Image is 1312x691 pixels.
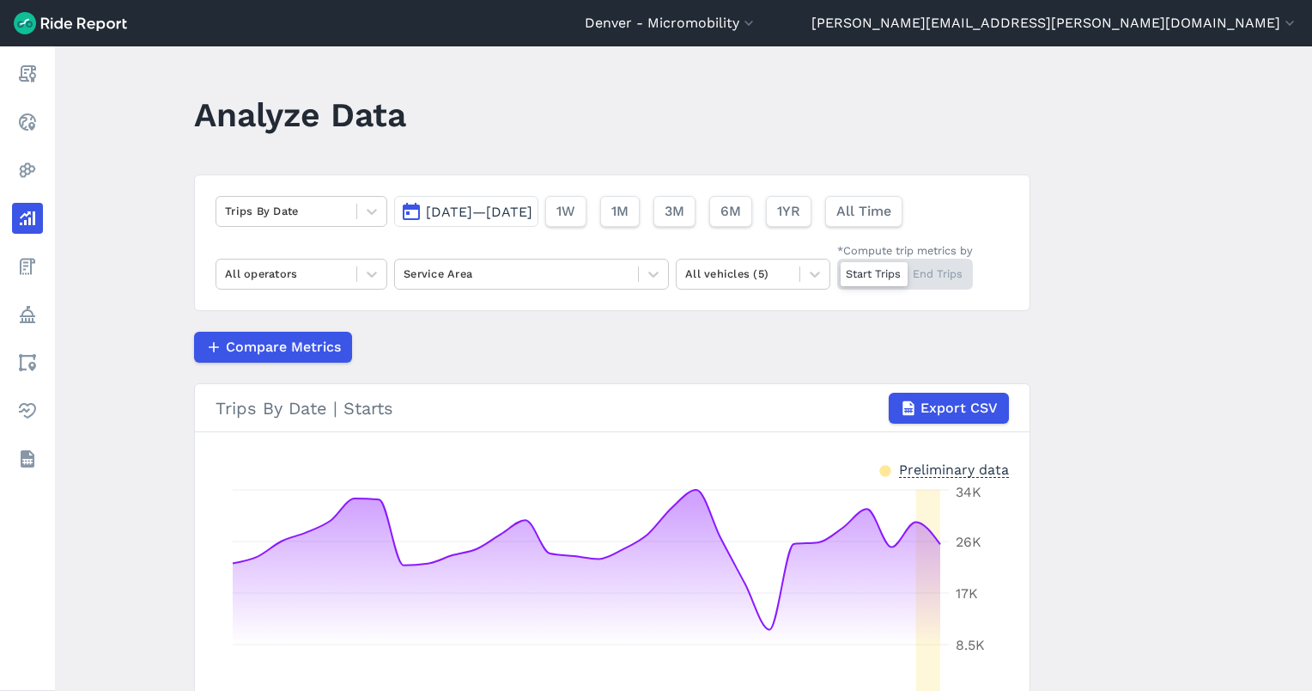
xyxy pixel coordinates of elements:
[777,201,800,222] span: 1YR
[766,196,811,227] button: 1YR
[836,201,891,222] span: All Time
[14,12,127,34] img: Ride Report
[12,155,43,186] a: Heatmaps
[956,534,981,550] tspan: 26K
[426,204,532,220] span: [DATE]—[DATE]
[956,585,978,602] tspan: 17K
[611,201,629,222] span: 1M
[837,242,973,259] div: *Compute trip metrics by
[12,251,43,282] a: Fees
[394,196,538,227] button: [DATE]—[DATE]
[899,460,1009,478] div: Preliminary data
[956,484,981,500] tspan: 34K
[585,13,757,34] button: Denver - Micromobility
[194,332,352,363] button: Compare Metrics
[825,196,902,227] button: All Time
[194,91,406,138] h1: Analyze Data
[12,347,43,378] a: Areas
[720,201,741,222] span: 6M
[216,393,1009,424] div: Trips By Date | Starts
[12,58,43,89] a: Report
[12,107,43,138] a: Realtime
[12,203,43,234] a: Analyze
[653,196,695,227] button: 3M
[889,393,1009,424] button: Export CSV
[12,395,43,426] a: Health
[600,196,640,227] button: 1M
[12,299,43,330] a: Policy
[226,337,341,358] span: Compare Metrics
[956,637,985,653] tspan: 8.5K
[709,196,752,227] button: 6M
[12,443,43,474] a: Datasets
[665,201,684,222] span: 3M
[545,196,586,227] button: 1W
[811,13,1298,34] button: [PERSON_NAME][EMAIL_ADDRESS][PERSON_NAME][DOMAIN_NAME]
[920,398,998,419] span: Export CSV
[556,201,575,222] span: 1W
